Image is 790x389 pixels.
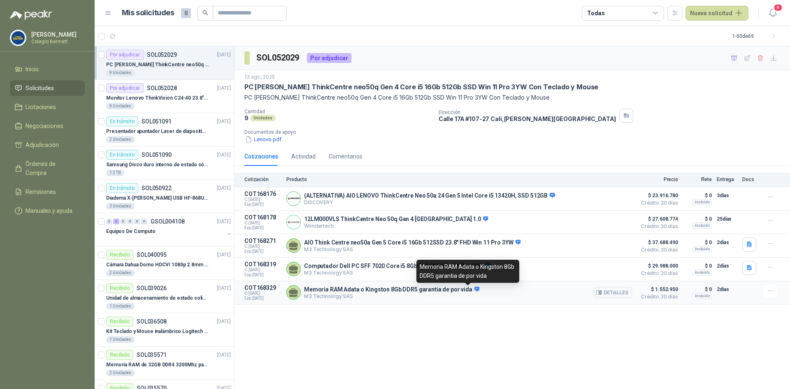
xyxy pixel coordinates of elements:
[106,294,209,302] p: Unidad de almacenamiento de estado solido Marca SK hynix [DATE] NVMe 256GB HFM256GDJTNG-8310A M.2...
[106,116,138,126] div: En tránsito
[717,191,737,200] p: 3 días
[244,129,787,135] p: Documentos de apoyo
[10,156,85,181] a: Órdenes de Compra
[244,221,281,226] span: C: [DATE]
[244,244,281,249] span: C: [DATE]
[637,271,678,276] span: Crédito 30 días
[304,199,555,205] p: DISCOVERY
[106,194,209,202] p: Diadema X-[PERSON_NAME] USB HF-868U USB con micrófono
[26,65,39,74] span: Inicio
[439,109,616,115] p: Dirección
[683,214,712,224] p: $ 0
[244,152,278,161] div: Cotizaciones
[106,361,209,369] p: Memoria RAM de 32GB DDR4 3200Mhz para portátil marca KINGSTON FURY
[106,161,209,169] p: Samsung Disco duro interno de estado sólido 990 PRO SSD NVMe M.2 PCIe Gen4, M.2 2280 2TB
[217,284,231,292] p: [DATE]
[765,6,780,21] button: 8
[26,140,59,149] span: Adjudicación
[717,284,737,294] p: 2 días
[10,99,85,115] a: Licitaciones
[106,50,144,60] div: Por adjudicar
[329,152,362,161] div: Comentarios
[106,350,133,360] div: Recibido
[244,226,281,231] span: Exp: [DATE]
[95,280,234,313] a: RecibidoSOL039026[DATE] Unidad de almacenamiento de estado solido Marca SK hynix [DATE] NVMe 256G...
[244,114,249,121] p: 9
[217,251,231,259] p: [DATE]
[637,177,678,182] p: Precio
[286,177,632,182] p: Producto
[31,39,83,44] p: Colegio Bennett
[26,121,63,130] span: Negociaciones
[142,185,172,191] p: SOL050922
[244,177,281,182] p: Cotización
[304,239,520,247] p: AIO Think Centre neo50a Gen 5 Core i5 16Gb 512SSD 23.8" FHD Win 11 Pro 3YW
[26,187,56,196] span: Remisiones
[106,83,144,93] div: Por adjudicar
[683,238,712,247] p: $ 0
[244,268,281,273] span: C: [DATE]
[683,177,712,182] p: Flete
[683,284,712,294] p: $ 0
[95,313,234,347] a: RecibidoSOL036508[DATE] Kit Teclado y Mouse inalámbrico Logitech MK235 en español1 Unidades
[244,202,281,207] span: Exp: [DATE]
[244,238,281,244] p: COT168271
[287,192,300,205] img: Company Logo
[106,136,135,143] div: 2 Unidades
[637,294,678,299] span: Crédito 30 días
[742,177,759,182] p: Docs
[307,53,351,63] div: Por adjudicar
[106,61,209,69] p: PC [PERSON_NAME] ThinkCentre neo50q Gen 4 Core i5 16Gb 512Gb SSD Win 11 Pro 3YW Con Teclado y Mouse
[127,219,133,224] div: 0
[244,261,281,268] p: COT168319
[95,247,234,280] a: RecibidoSOL040095[DATE] Cámara Dahua Domo HDCVI 1080p 2.8mm IP67 Led IR 30m mts nocturnos2 Unidades
[217,118,231,126] p: [DATE]
[95,180,234,213] a: En tránsitoSOL050922[DATE] Diadema X-[PERSON_NAME] USB HF-868U USB con micrófono3 Unidades
[244,83,598,91] p: PC [PERSON_NAME] ThinkCentre neo50q Gen 4 Core i5 16Gb 512Gb SSD Win 11 Pro 3YW Con Teclado y Mouse
[217,84,231,92] p: [DATE]
[10,137,85,153] a: Adjudicación
[106,283,133,293] div: Recibido
[717,214,737,224] p: 25 días
[244,291,281,296] span: C: [DATE]
[106,150,138,160] div: En tránsito
[141,219,147,224] div: 0
[26,84,54,93] span: Solicitudes
[692,199,712,205] div: Incluido
[717,177,737,182] p: Entrega
[106,270,135,276] div: 2 Unidades
[106,250,133,260] div: Recibido
[587,9,604,18] div: Todas
[244,284,281,291] p: COT168329
[95,347,234,380] a: RecibidoSOL035571[DATE] Memoria RAM de 32GB DDR4 3200Mhz para portátil marca KINGSTON FURY2 Unidades
[120,219,126,224] div: 0
[291,152,316,161] div: Actividad
[95,80,234,113] a: Por adjudicarSOL052028[DATE] Monitor Lenovo ThinkVision C24-40 23.8" 3YW9 Unidades
[151,219,185,224] p: GSOL004108
[637,261,678,271] span: $ 29.988.000
[147,52,177,58] p: SOL052029
[287,215,300,229] img: Company Logo
[142,152,172,158] p: SOL051090
[202,10,208,16] span: search
[106,328,209,335] p: Kit Teclado y Mouse inalámbrico Logitech MK235 en español
[10,10,52,20] img: Logo peakr
[244,197,281,202] span: C: [DATE]
[244,191,281,197] p: COT168176
[10,118,85,134] a: Negociaciones
[106,203,135,210] div: 3 Unidades
[304,263,490,270] p: Computador Dell PC SFF 7020 Core i5 8Gb 512 SSD Win 11 Pro 3YW
[304,223,488,229] p: Wondertech
[692,246,712,252] div: Incluido
[304,192,555,200] p: (ALTERNATIVA) AIO LENOVO ThinkCentre Neo 50a 24 Gen 5 Intel Core i5 13420H, SSD 512GB
[134,219,140,224] div: 0
[106,128,209,135] p: Presentador apuntador Laser de diapositivas Wireless USB 2.4 ghz Marca Technoquick
[692,269,712,276] div: Incluido
[26,206,72,215] span: Manuales y ayuda
[244,273,281,277] span: Exp: [DATE]
[137,252,167,258] p: SOL040095
[106,261,209,269] p: Cámara Dahua Domo HDCVI 1080p 2.8mm IP67 Led IR 30m mts nocturnos
[685,6,748,21] button: Nueva solicitud
[637,238,678,247] span: $ 37.688.490
[137,352,167,358] p: SOL035571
